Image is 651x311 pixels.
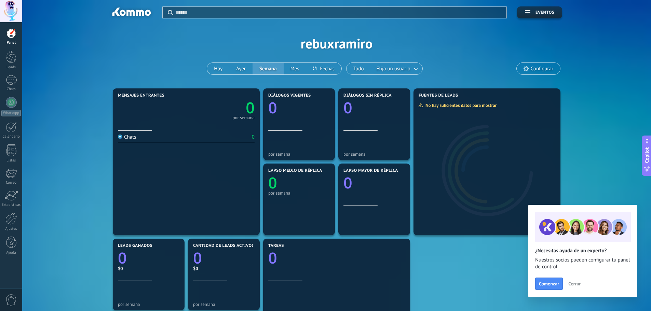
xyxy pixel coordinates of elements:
[1,158,21,163] div: Listas
[517,6,562,18] button: Eventos
[193,248,255,268] a: 0
[643,147,650,163] span: Copilot
[531,66,553,72] span: Configurar
[118,248,127,268] text: 0
[535,10,554,15] span: Eventos
[1,181,21,185] div: Correo
[268,152,330,157] div: por semana
[1,65,21,70] div: Leads
[229,63,253,74] button: Ayer
[186,97,255,118] a: 0
[375,64,412,73] span: Elija un usuario
[118,243,152,248] span: Leads ganados
[306,63,341,74] button: Fechas
[1,251,21,255] div: Ayuda
[268,243,284,248] span: Tareas
[418,102,501,108] div: No hay suficientes datos para mostrar
[118,302,179,307] div: por semana
[268,93,311,98] span: Diálogos vigentes
[252,134,255,140] div: 0
[1,227,21,231] div: Ajustes
[118,248,179,268] a: 0
[1,203,21,207] div: Estadísticas
[419,93,458,98] span: Fuentes de leads
[268,97,277,118] text: 0
[343,97,352,118] text: 0
[118,93,164,98] span: Mensajes entrantes
[343,168,398,173] span: Lapso mayor de réplica
[193,243,254,248] span: Cantidad de leads activos
[268,190,330,196] div: por semana
[268,168,322,173] span: Lapso medio de réplica
[268,248,405,268] a: 0
[1,41,21,45] div: Panel
[343,172,352,193] text: 0
[568,281,581,286] span: Cerrar
[284,63,306,74] button: Mes
[268,172,277,193] text: 0
[371,63,422,74] button: Elija un usuario
[232,116,255,119] div: por semana
[535,257,630,270] span: Nuestros socios pueden configurar tu panel de control.
[193,248,202,268] text: 0
[118,134,136,140] div: Chats
[1,110,21,116] div: WhatsApp
[118,135,122,139] img: Chats
[343,93,392,98] span: Diálogos sin réplica
[535,248,630,254] h2: ¿Necesitas ayuda de un experto?
[207,63,229,74] button: Hoy
[343,152,405,157] div: por semana
[118,266,179,271] div: $0
[193,266,255,271] div: $0
[539,281,559,286] span: Comenzar
[268,248,277,268] text: 0
[1,135,21,139] div: Calendario
[193,302,255,307] div: por semana
[1,87,21,91] div: Chats
[246,97,255,118] text: 0
[253,63,284,74] button: Semana
[347,63,371,74] button: Todo
[565,279,584,289] button: Cerrar
[535,278,563,290] button: Comenzar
